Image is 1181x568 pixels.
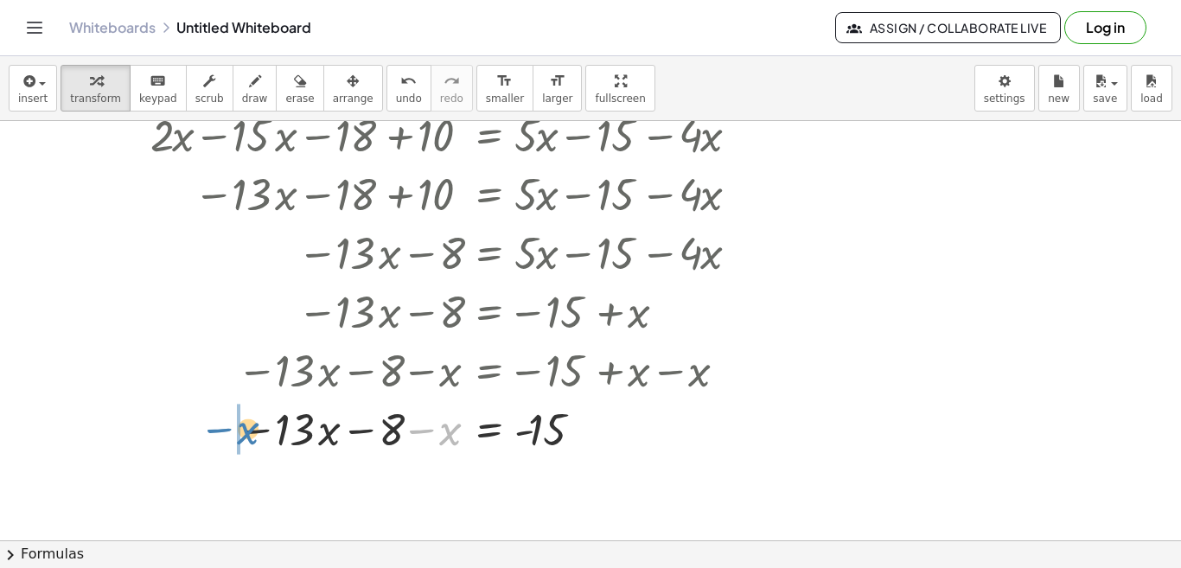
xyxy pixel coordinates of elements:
button: undoundo [386,65,431,112]
button: format_sizesmaller [476,65,533,112]
button: keyboardkeypad [130,65,187,112]
i: undo [400,71,417,92]
i: format_size [549,71,565,92]
i: redo [444,71,460,92]
button: Toggle navigation [21,14,48,41]
button: erase [276,65,323,112]
span: draw [242,93,268,105]
span: load [1140,93,1163,105]
button: fullscreen [585,65,654,112]
button: redoredo [431,65,473,112]
span: larger [542,93,572,105]
span: redo [440,93,463,105]
button: arrange [323,65,383,112]
span: transform [70,93,121,105]
i: format_size [496,71,513,92]
span: settings [984,93,1025,105]
button: scrub [186,65,233,112]
a: Whiteboards [69,19,156,36]
button: new [1038,65,1080,112]
button: format_sizelarger [533,65,582,112]
button: transform [61,65,131,112]
span: fullscreen [595,93,645,105]
span: arrange [333,93,373,105]
span: new [1048,93,1069,105]
span: scrub [195,93,224,105]
button: draw [233,65,278,112]
span: undo [396,93,422,105]
button: insert [9,65,57,112]
i: keyboard [150,71,166,92]
button: Log in [1064,11,1146,44]
button: load [1131,65,1172,112]
button: save [1083,65,1127,112]
button: Assign / Collaborate Live [835,12,1061,43]
span: erase [285,93,314,105]
span: keypad [139,93,177,105]
span: smaller [486,93,524,105]
span: Assign / Collaborate Live [850,20,1046,35]
button: settings [974,65,1035,112]
span: insert [18,93,48,105]
span: save [1093,93,1117,105]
